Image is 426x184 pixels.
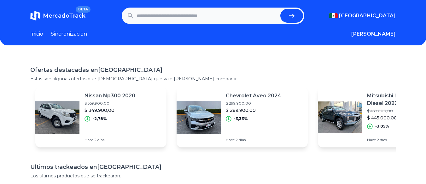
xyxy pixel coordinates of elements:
button: [GEOGRAPHIC_DATA] [329,12,396,20]
img: MercadoTrack [30,11,40,21]
p: Estas son algunas ofertas que [DEMOGRAPHIC_DATA] que vale [PERSON_NAME] compartir. [30,76,396,82]
span: MercadoTrack [43,12,85,19]
p: $ 349.900,00 [85,107,135,113]
p: Los ultimos productos que se trackearon. [30,173,396,179]
a: Inicio [30,30,43,38]
span: BETA [76,6,90,13]
a: Featured imageNissan Np300 2020$ 359.900,00$ 349.900,00-2,78%Hace 2 días [35,87,166,147]
a: Sincronizacion [51,30,87,38]
p: Nissan Np300 2020 [85,92,135,100]
p: $ 359.900,00 [85,101,135,106]
h1: Ofertas destacadas en [GEOGRAPHIC_DATA] [30,66,396,74]
p: -2,78% [93,116,107,121]
img: Featured image [318,95,362,139]
p: $ 289.900,00 [226,107,281,113]
img: Featured image [177,95,221,139]
a: MercadoTrackBETA [30,11,85,21]
img: Mexico [329,13,338,18]
p: Hace 2 días [226,137,281,142]
p: -3,33% [234,116,248,121]
a: Featured imageChevrolet Aveo 2024$ 299.900,00$ 289.900,00-3,33%Hace 2 días [177,87,308,147]
p: Hace 2 días [85,137,135,142]
p: Chevrolet Aveo 2024 [226,92,281,100]
p: $ 299.900,00 [226,101,281,106]
button: [PERSON_NAME] [351,30,396,38]
img: Featured image [35,95,79,139]
span: [GEOGRAPHIC_DATA] [339,12,396,20]
h1: Ultimos trackeados en [GEOGRAPHIC_DATA] [30,163,396,171]
p: -3,05% [375,124,389,129]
